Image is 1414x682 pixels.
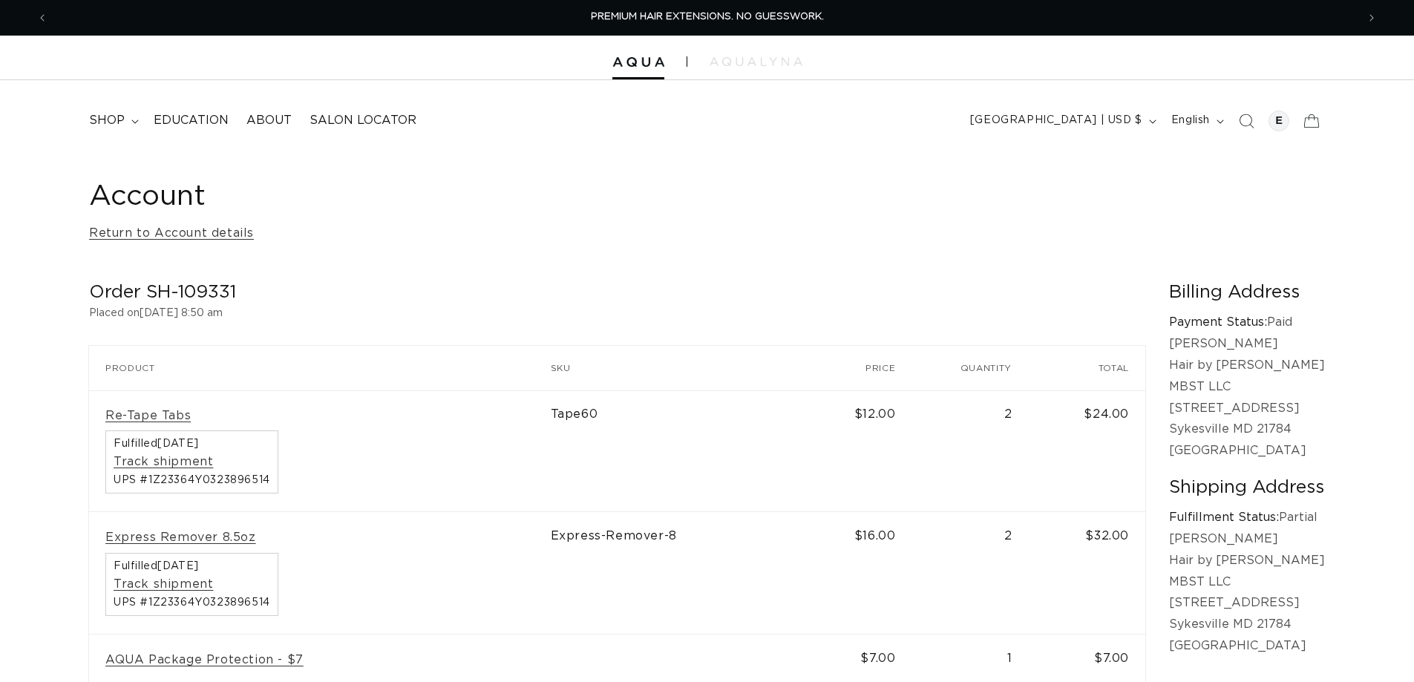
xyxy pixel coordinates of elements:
td: $24.00 [1028,390,1145,512]
span: $16.00 [854,530,896,542]
a: Re-Tape Tabs [105,408,191,424]
time: [DATE] [157,561,199,571]
p: Placed on [89,304,1145,323]
span: Education [154,113,229,128]
strong: Payment Status: [1169,316,1267,328]
img: aqualyna.com [710,57,802,66]
a: Education [145,104,238,137]
button: Previous announcement [26,4,59,32]
p: Partial [1169,507,1325,528]
span: Salon Locator [310,113,416,128]
td: $32.00 [1028,512,1145,635]
td: 2 [911,390,1028,512]
summary: Search [1230,105,1263,137]
time: [DATE] 8:50 am [140,308,223,318]
a: Track shipment [114,577,213,592]
span: Fulfilled [114,439,270,449]
span: PREMIUM HAIR EXTENSIONS. NO GUESSWORK. [591,12,824,22]
img: Aqua Hair Extensions [612,57,664,68]
h2: Order SH-109331 [89,281,1145,304]
a: Salon Locator [301,104,425,137]
span: [GEOGRAPHIC_DATA] | USD $ [970,113,1142,128]
th: Price [795,346,912,390]
th: SKU [551,346,795,390]
p: [PERSON_NAME] Hair by [PERSON_NAME] MBST LLC [STREET_ADDRESS] Sykesville MD 21784 [GEOGRAPHIC_DATA] [1169,528,1325,657]
span: $12.00 [854,408,896,420]
span: UPS #1Z23364Y0323896514 [114,475,270,485]
summary: shop [80,104,145,137]
h2: Billing Address [1169,281,1325,304]
button: English [1162,107,1230,135]
p: [PERSON_NAME] Hair by [PERSON_NAME] MBST LLC [STREET_ADDRESS] Sykesville MD 21784 [GEOGRAPHIC_DATA] [1169,333,1325,462]
a: AQUA Package Protection - $7 [105,652,304,668]
span: UPS #1Z23364Y0323896514 [114,597,270,608]
td: Express-Remover-8 [551,512,795,635]
p: Paid [1169,312,1325,333]
td: Tape60 [551,390,795,512]
td: 2 [911,512,1028,635]
th: Product [89,346,551,390]
time: [DATE] [157,439,199,449]
a: Track shipment [114,454,213,470]
span: shop [89,113,125,128]
h1: Account [89,179,1325,215]
th: Quantity [911,346,1028,390]
button: Next announcement [1355,4,1388,32]
button: [GEOGRAPHIC_DATA] | USD $ [961,107,1162,135]
strong: Fulfillment Status: [1169,511,1279,523]
h2: Shipping Address [1169,476,1325,499]
a: Return to Account details [89,223,254,244]
th: Total [1028,346,1145,390]
span: About [246,113,292,128]
span: $7.00 [860,652,895,664]
a: About [238,104,301,137]
a: Express Remover 8.5oz [105,530,256,545]
span: Fulfilled [114,561,270,571]
span: English [1171,113,1210,128]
